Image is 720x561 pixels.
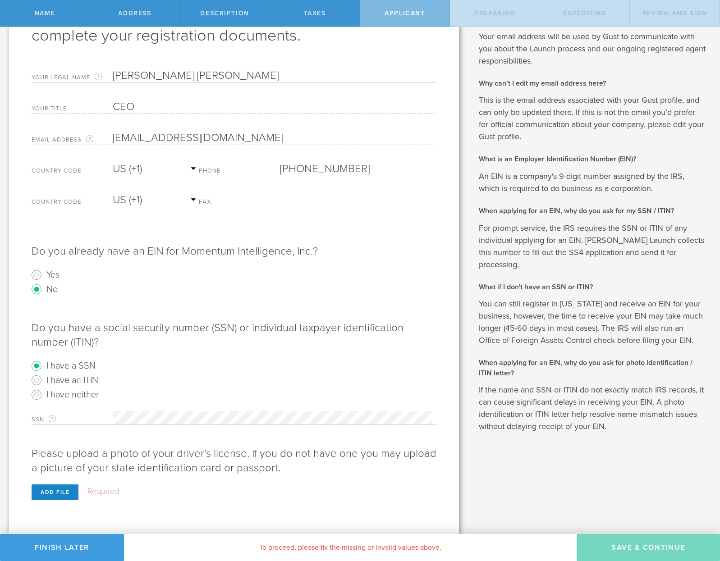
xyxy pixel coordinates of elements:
span: Preparing [474,9,515,17]
p: Do you already have an EIN for Momentum Intelligence, Inc.? [32,235,436,259]
p: Do you have a social security number (SSN) or individual taxpayer identification number (ITIN)? [32,312,436,350]
span: Address [118,9,151,17]
input: Required for identity verification [113,69,436,82]
input: Required [113,100,436,114]
span: Expediting [563,9,606,17]
p: Your email address will be used by Gust to communicate with you about the Launch process and our ... [479,31,706,67]
p: Please upload a photo of your driver’s license. If you do not have one you may upload a picture o... [32,438,436,475]
span: Description [200,9,249,17]
span: Review and Sign [642,9,707,17]
label: Phone [199,168,280,176]
label: I have an ITIN [46,373,98,386]
label: Country Code [32,168,113,176]
h2: What if I don't have an SSN or ITIN? [479,282,706,292]
label: Email Address [32,134,113,145]
h2: What is an Employer Identification Number (EIN)? [479,154,706,164]
p: You can still register in [US_STATE] and receive an EIN for your business, however, the time to r... [479,298,706,347]
label: SSN [32,414,113,424]
label: Yes [46,268,60,281]
input: Required [280,162,436,176]
p: An EIN is a company's 9-digit number assigned by the IRS, which is required to do business as a c... [479,170,706,195]
iframe: Chat Widget [675,491,720,534]
span: Name [35,9,55,17]
span: Applicant [385,9,425,17]
h2: When applying for an EIN, why do you ask for photo identification / ITIN letter? [479,358,706,378]
label: I have a SSN [46,359,96,372]
p: For prompt service, the IRS requires the SSN or ITIN of any individual applying for an EIN. [PERS... [479,222,706,271]
p: This is the email address associated with your Gust profile, and can only be updated there. If th... [479,94,706,143]
label: Fax [199,199,280,207]
div: Add file [32,484,78,500]
label: No [46,282,58,295]
label: I have neither [46,388,99,401]
label: Country Code [32,199,113,207]
h2: Why can’t I edit my email address here? [479,78,706,88]
label: Required [87,486,119,496]
span: Taxes [304,9,326,17]
button: Save & Continue [577,534,720,561]
span: To proceed, please fix the missing or invalid values above. [259,543,441,552]
label: Your Legal Name [32,72,113,82]
p: If the name and SSN or ITIN do not exactly match IRS records, it can cause significant delays in ... [479,384,706,433]
h2: When applying for an EIN, why do you ask for my SSN / ITIN? [479,206,706,216]
label: Your title [32,106,113,114]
